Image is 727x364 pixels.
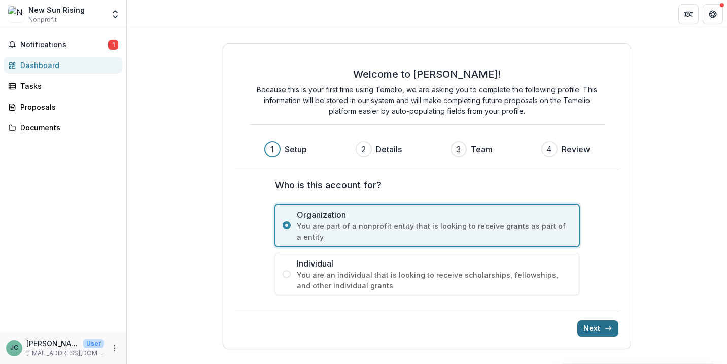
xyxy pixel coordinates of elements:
[28,15,57,24] span: Nonprofit
[678,4,699,24] button: Partners
[26,349,104,358] p: [EMAIL_ADDRESS][DOMAIN_NAME]
[20,102,114,112] div: Proposals
[562,143,590,155] h3: Review
[28,5,85,15] div: New Sun Rising
[250,84,605,116] p: Because this is your first time using Temelio, we are asking you to complete the following profil...
[297,270,572,291] span: You are an individual that is looking to receive scholarships, fellowships, and other individual ...
[4,119,122,136] a: Documents
[275,178,573,192] label: Who is this account for?
[297,221,572,242] span: You are part of a nonprofit entity that is looking to receive grants as part of a entity
[83,339,104,348] p: User
[4,78,122,94] a: Tasks
[264,141,590,157] div: Progress
[108,342,120,354] button: More
[4,37,122,53] button: Notifications1
[108,4,122,24] button: Open entity switcher
[546,143,552,155] div: 4
[8,6,24,22] img: New Sun Rising
[4,57,122,74] a: Dashboard
[297,209,572,221] span: Organization
[456,143,461,155] div: 3
[703,4,723,24] button: Get Help
[285,143,307,155] h3: Setup
[270,143,274,155] div: 1
[353,68,501,80] h2: Welcome to [PERSON_NAME]!
[20,60,114,71] div: Dashboard
[20,122,114,133] div: Documents
[26,338,79,349] p: [PERSON_NAME]
[376,143,402,155] h3: Details
[10,345,18,351] div: Judi Costanza
[361,143,366,155] div: 2
[4,98,122,115] a: Proposals
[471,143,493,155] h3: Team
[297,257,572,270] span: Individual
[577,320,618,337] button: Next
[20,81,114,91] div: Tasks
[20,41,108,49] span: Notifications
[108,40,118,50] span: 1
